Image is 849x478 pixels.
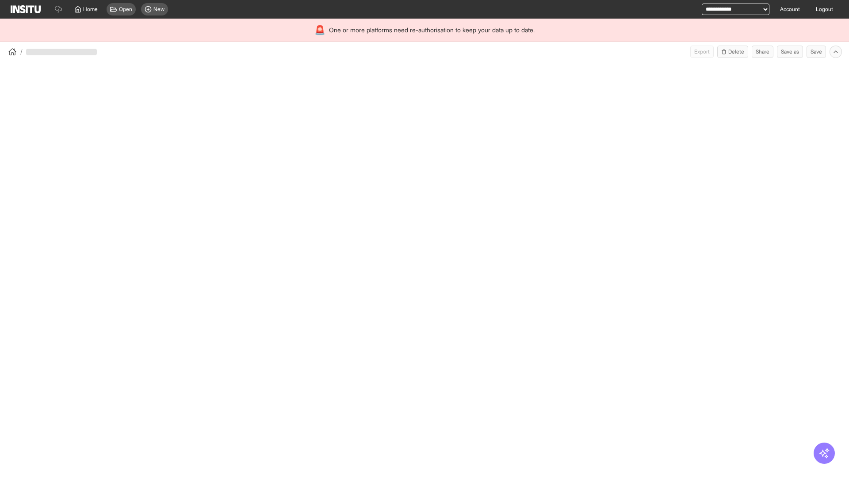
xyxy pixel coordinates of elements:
[690,46,714,58] span: Can currently only export from Insights reports.
[7,46,23,57] button: /
[690,46,714,58] button: Export
[752,46,773,58] button: Share
[807,46,826,58] button: Save
[717,46,748,58] button: Delete
[329,26,535,35] span: One or more platforms need re-authorisation to keep your data up to date.
[777,46,803,58] button: Save as
[119,6,132,13] span: Open
[11,5,41,13] img: Logo
[153,6,164,13] span: New
[20,47,23,56] span: /
[83,6,98,13] span: Home
[314,24,325,36] div: 🚨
